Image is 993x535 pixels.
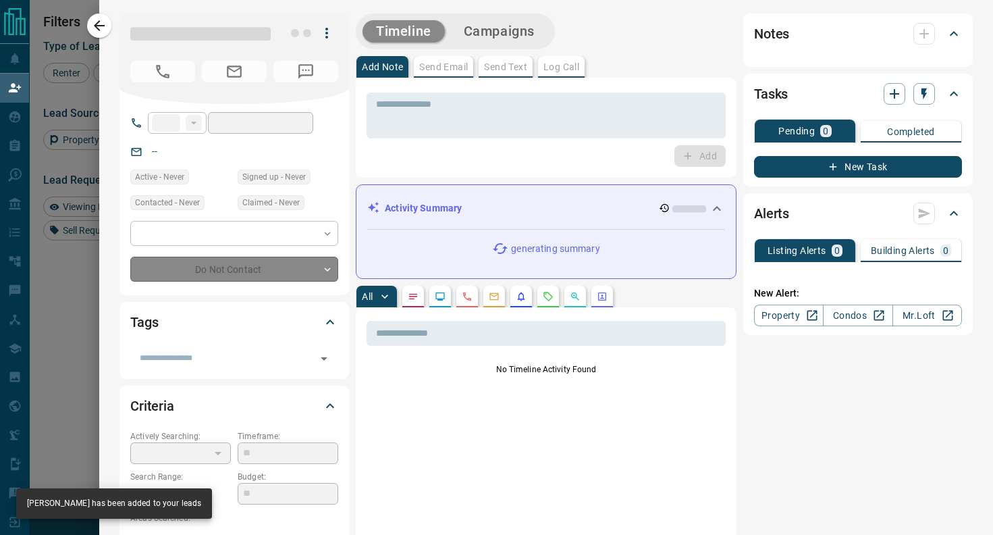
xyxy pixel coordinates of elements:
a: Condos [823,305,892,326]
p: Pending [778,126,815,136]
div: [PERSON_NAME] has been added to your leads [27,492,201,515]
div: Tags [130,306,338,338]
p: Listing Alerts [768,246,826,255]
div: Tasks [754,78,962,110]
h2: Tasks [754,83,788,105]
svg: Opportunities [570,291,581,302]
svg: Notes [408,291,419,302]
svg: Requests [543,291,554,302]
h2: Tags [130,311,158,333]
button: Timeline [363,20,445,43]
span: Claimed - Never [242,196,300,209]
svg: Listing Alerts [516,291,527,302]
p: New Alert: [754,286,962,301]
svg: Emails [489,291,500,302]
p: Add Note [362,62,403,72]
div: Alerts [754,197,962,230]
svg: Agent Actions [597,291,608,302]
span: Signed up - Never [242,170,306,184]
h2: Notes [754,23,789,45]
span: No Number [273,61,338,82]
p: Activity Summary [385,201,462,215]
div: Activity Summary [367,196,725,221]
span: Contacted - Never [135,196,200,209]
a: Mr.Loft [892,305,962,326]
p: Timeframe: [238,430,338,442]
span: No Email [202,61,267,82]
svg: Lead Browsing Activity [435,291,446,302]
button: New Task [754,156,962,178]
p: No Timeline Activity Found [367,363,726,376]
p: Areas Searched: [130,512,338,524]
a: -- [152,146,157,157]
p: Search Range: [130,471,231,483]
span: No Number [130,61,195,82]
p: Actively Searching: [130,430,231,442]
h2: Alerts [754,203,789,224]
p: Budget: [238,471,338,483]
span: Active - Never [135,170,184,184]
h2: Criteria [130,395,174,417]
p: -- - -- [130,483,231,505]
div: Notes [754,18,962,50]
div: Do Not Contact [130,257,338,282]
a: Property [754,305,824,326]
p: 0 [834,246,840,255]
p: 0 [943,246,948,255]
p: All [362,292,373,301]
div: Criteria [130,390,338,422]
svg: Calls [462,291,473,302]
p: 0 [823,126,828,136]
button: Campaigns [450,20,548,43]
p: Building Alerts [871,246,935,255]
p: Completed [887,127,935,136]
button: Open [315,349,333,368]
p: generating summary [511,242,599,256]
